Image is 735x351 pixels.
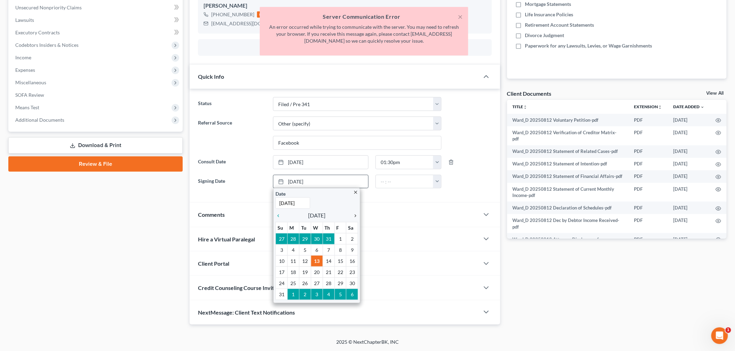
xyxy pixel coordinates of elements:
div: 2025 © NextChapterBK, INC [170,339,565,351]
input: -- : -- [376,156,433,169]
th: Sa [346,222,358,233]
label: Date [275,190,286,197]
th: F [335,222,346,233]
a: close [353,188,358,196]
label: Signing Date [195,175,270,189]
td: 28 [323,278,335,289]
td: 26 [299,278,311,289]
td: PDF [628,114,668,126]
td: PDF [628,145,668,158]
td: 31 [323,233,335,245]
td: 7 [323,245,335,256]
td: 23 [346,267,358,278]
span: SOFA Review [15,92,44,98]
button: × [458,12,463,21]
td: [DATE] [668,145,710,158]
td: 31 [276,289,288,300]
a: Extensionunfold_more [634,104,662,109]
td: [DATE] [668,114,710,126]
td: [DATE] [668,183,710,202]
span: Hire a Virtual Paralegal [198,236,255,242]
td: Ward_D 20250812 Statement of Intention-pdf [507,158,629,170]
a: Download & Print [8,137,183,154]
span: Means Test [15,104,39,110]
td: 1 [288,289,299,300]
td: 29 [299,233,311,245]
label: Referral Source [195,117,270,150]
td: 28 [288,233,299,245]
td: 4 [288,245,299,256]
a: Review & File [8,156,183,172]
span: Unsecured Nonpriority Claims [15,5,82,10]
td: Ward_D 20250812 Statement of Related Cases-pdf [507,145,629,158]
td: Ward_D 20250812 Declaration of Schedules-pdf [507,202,629,214]
td: PDF [628,158,668,170]
a: [DATE] [273,175,368,188]
td: 15 [335,256,346,267]
span: Credit Counseling Course Invite [198,284,277,291]
iframe: Intercom live chat [711,327,728,344]
a: Unsecured Nonpriority Claims [10,1,183,14]
i: chevron_left [275,213,284,219]
th: W [311,222,323,233]
td: 6 [311,245,323,256]
i: expand_more [700,105,704,109]
p: An error occurred while trying to communicate with the server. You may need to refresh your brows... [265,24,463,44]
td: Ward_D 20250812 Statement of Current Monthly Income-pdf [507,183,629,202]
th: Su [276,222,288,233]
td: 30 [311,233,323,245]
td: 27 [276,233,288,245]
i: close [353,190,358,195]
td: 13 [311,256,323,267]
td: 19 [299,267,311,278]
td: 3 [276,245,288,256]
label: Status [195,97,270,111]
td: [DATE] [668,202,710,214]
a: chevron_right [349,211,358,220]
td: [DATE] [668,233,710,252]
span: Expenses [15,67,35,73]
td: [DATE] [668,214,710,233]
td: PDF [628,233,668,252]
td: 2 [299,289,311,300]
td: [DATE] [668,170,710,183]
td: 16 [346,256,358,267]
td: Ward_D 20250812 Verification of Creditor Matrix-pdf [507,126,629,145]
a: chevron_left [275,211,284,220]
td: 22 [335,267,346,278]
span: Quick Info [198,73,224,80]
td: 1 [335,233,346,245]
span: Miscellaneous [15,79,46,85]
td: Ward_D 20250812 Attorney Disclosure of Compensation-pdf [507,233,629,252]
div: Client Documents [507,90,552,97]
td: 12 [299,256,311,267]
td: 8 [335,245,346,256]
td: Ward_D 20250812 Voluntary Petition-pdf [507,114,629,126]
a: View All [707,91,724,96]
td: Ward_D 20250812 Dec by Debtor Income Received-pdf [507,214,629,233]
span: NextMessage: Client Text Notifications [198,309,295,316]
input: -- : -- [376,175,433,188]
span: Income [15,54,31,60]
span: Client Portal [198,260,229,267]
i: unfold_more [523,105,528,109]
td: 11 [288,256,299,267]
td: 5 [299,245,311,256]
td: Ward_D 20250812 Statement of Financial Affairs-pdf [507,170,629,183]
input: 1/1/2013 [275,197,310,209]
td: 17 [276,267,288,278]
th: Tu [299,222,311,233]
h5: Server Communication Error [265,12,463,21]
td: 10 [276,256,288,267]
i: unfold_more [658,105,662,109]
span: [DATE] [308,211,325,220]
td: 24 [276,278,288,289]
i: chevron_right [349,213,358,219]
td: 3 [311,289,323,300]
td: PDF [628,214,668,233]
a: Titleunfold_more [513,104,528,109]
div: [PERSON_NAME] [204,2,486,10]
td: 14 [323,256,335,267]
td: 20 [311,267,323,278]
a: SOFA Review [10,89,183,101]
